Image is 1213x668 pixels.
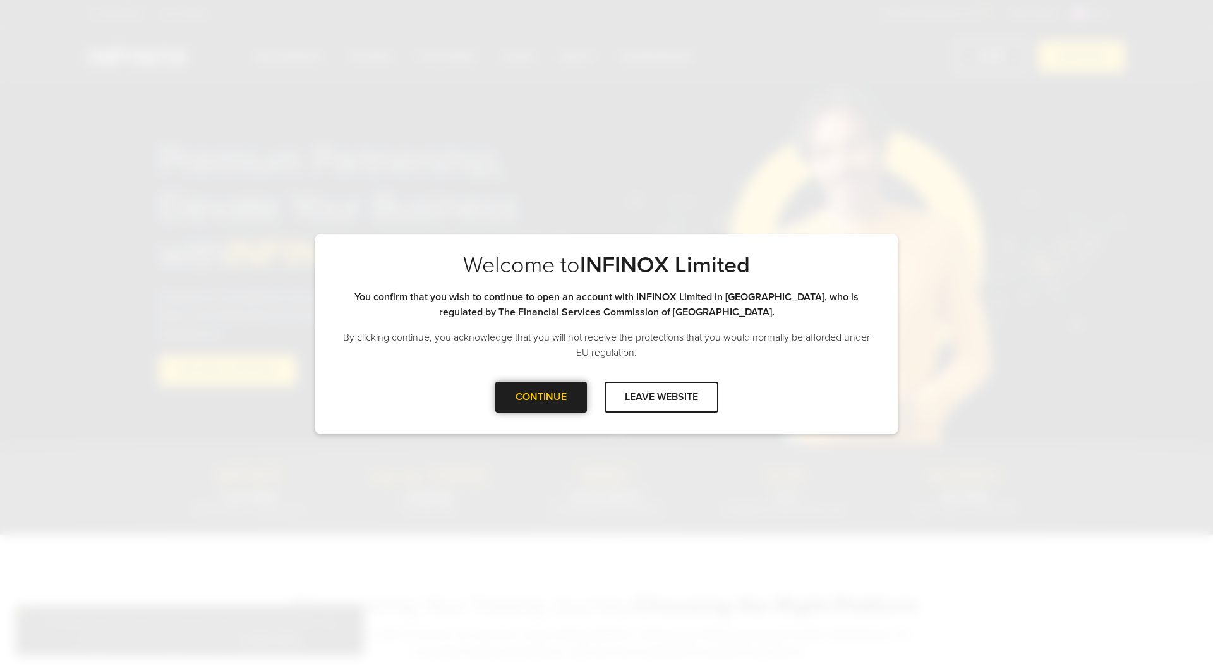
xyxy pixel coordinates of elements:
[354,291,859,319] strong: You confirm that you wish to continue to open an account with INFINOX Limited in [GEOGRAPHIC_DATA...
[605,382,718,413] div: LEAVE WEBSITE
[340,330,873,360] p: By clicking continue, you acknowledge that you will not receive the protections that you would no...
[580,252,750,279] strong: INFINOX Limited
[340,252,873,279] p: Welcome to
[495,382,587,413] div: CONTINUE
